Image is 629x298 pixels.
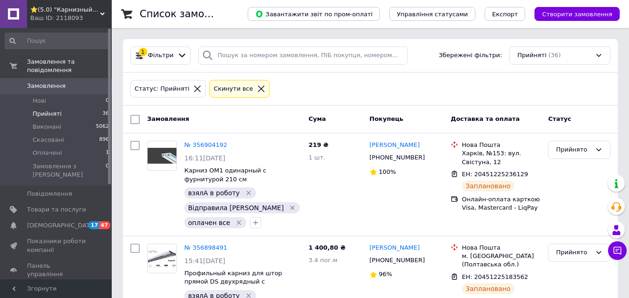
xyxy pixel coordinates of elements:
[245,189,252,197] svg: Видалити мітку
[27,237,86,254] span: Показники роботи компанії
[548,52,561,59] span: (36)
[106,162,109,179] span: 0
[556,145,591,155] div: Прийнято
[27,205,86,214] span: Товари та послуги
[309,141,329,148] span: 219 ₴
[439,51,502,60] span: Збережені фільтри:
[30,14,112,22] div: Ваш ID: 2118093
[184,141,227,148] a: № 356904192
[462,149,541,166] div: Харків, №153: вул. Свістуна, 12
[33,110,61,118] span: Прийняті
[33,136,64,144] span: Скасовані
[33,149,62,157] span: Оплачені
[140,8,234,20] h1: Список замовлень
[27,221,96,230] span: [DEMOGRAPHIC_DATA]
[462,273,528,280] span: ЕН: 20451225183562
[492,11,518,18] span: Експорт
[27,262,86,278] span: Панель управління
[525,10,620,17] a: Створити замовлення
[370,257,425,264] span: [PHONE_NUMBER]
[27,190,72,198] span: Повідомлення
[379,271,392,278] span: 96%
[309,154,325,161] span: 1 шт.
[198,46,407,65] input: Пошук за номером замовлення, ПІБ покупця, номером телефону, Email, номером накладної
[106,149,109,157] span: 1
[370,154,425,161] span: [PHONE_NUMBER]
[99,136,109,144] span: 896
[147,244,177,273] a: Фото товару
[148,148,176,164] img: Фото товару
[184,270,282,294] a: Профильный карниз для штор прямой DS двухрядный с комплектацией на потолок
[102,110,109,118] span: 36
[139,48,147,56] div: 1
[462,195,541,212] div: Онлайн-оплата карткою Visa, Mastercard - LiqPay
[485,7,526,21] button: Експорт
[309,244,345,251] span: 1 400,80 ₴
[184,257,225,265] span: 15:41[DATE]
[96,123,109,131] span: 5062
[534,7,620,21] button: Створити замовлення
[33,162,106,179] span: Замовлення з [PERSON_NAME]
[30,6,100,14] span: ⭐️(5.0) "Карнизный Гуру" інтернет-магазин карнизів, штор, гардин і жалюзі
[212,84,255,94] div: Cкинути все
[27,58,112,74] span: Замовлення та повідомлення
[309,257,338,264] span: 3.4 пог.м
[517,51,546,60] span: Прийняті
[184,244,227,251] a: № 356898491
[106,97,109,105] span: 0
[188,204,284,212] span: Відправила [PERSON_NAME]
[184,167,266,183] a: Карниз ОМ1 одинарный с фурнитурой 210 см
[33,97,46,105] span: Нові
[370,115,404,122] span: Покупець
[462,141,541,149] div: Нова Пошта
[248,7,380,21] button: Завантажити звіт по пром-оплаті
[309,115,326,122] span: Cума
[462,180,514,192] div: Заплановано
[451,115,520,122] span: Доставка та оплата
[33,123,61,131] span: Виконані
[556,248,591,258] div: Прийнято
[462,244,541,252] div: Нова Пошта
[188,219,230,226] span: оплачен все
[397,11,468,18] span: Управління статусами
[462,283,514,294] div: Заплановано
[542,11,612,18] span: Створити замовлення
[370,244,420,252] a: [PERSON_NAME]
[148,51,174,60] span: Фільтри
[99,221,110,229] span: 47
[389,7,475,21] button: Управління статусами
[147,115,189,122] span: Замовлення
[608,241,627,260] button: Чат з покупцем
[462,171,528,178] span: ЕН: 20451225236129
[462,252,541,269] div: м. [GEOGRAPHIC_DATA] (Полтавська обл.)
[370,141,420,150] a: [PERSON_NAME]
[184,154,225,162] span: 16:11[DATE]
[379,168,396,175] span: 100%
[255,10,372,18] span: Завантажити звіт по пром-оплаті
[5,33,110,49] input: Пошук
[148,248,176,269] img: Фото товару
[188,189,240,197] span: взялА в роботу
[289,204,296,212] svg: Видалити мітку
[147,141,177,171] a: Фото товару
[88,221,99,229] span: 17
[27,82,66,90] span: Замовлення
[548,115,571,122] span: Статус
[133,84,191,94] div: Статус: Прийняті
[235,219,243,226] svg: Видалити мітку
